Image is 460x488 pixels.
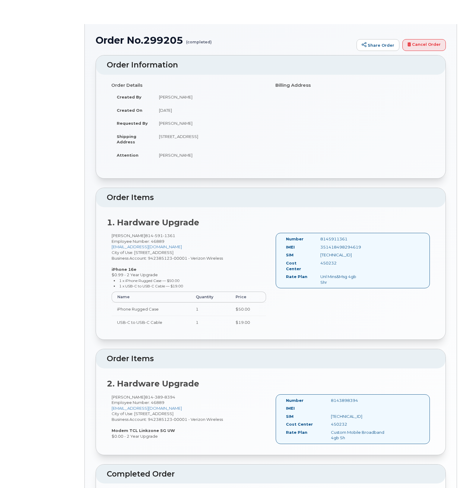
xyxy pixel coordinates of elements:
[112,406,182,411] a: [EMAIL_ADDRESS][DOMAIN_NAME]
[112,292,190,302] th: Name
[119,278,179,283] small: 1 x iPhone Rugged Case — $50.00
[112,267,136,272] strong: iPhone 16e
[326,430,389,441] div: Custom Mobile Broadband 4gb Sh
[286,421,313,427] label: Cost Center
[316,244,364,250] div: 351418498294619
[117,108,142,113] strong: Created On
[402,39,446,51] a: Cancel Order
[357,39,399,51] a: Share Order
[163,395,175,399] span: 8394
[286,430,307,435] label: Rate Plan
[186,35,212,44] small: (completed)
[275,83,430,88] h4: Billing Address
[107,233,271,334] div: [PERSON_NAME] City of Use: [STREET_ADDRESS] Business Account: 942385123-00001 - Verizon Wireless ...
[154,149,266,162] td: [PERSON_NAME]
[111,83,266,88] h4: Order Details
[112,316,190,329] td: USB-C to USB-C Cable
[112,400,164,405] span: Employee Number: 46889
[145,233,175,238] span: 814
[316,260,364,266] div: 450232
[326,421,389,427] div: 450232
[107,193,435,202] h2: Order Items
[326,398,389,403] div: 8143898394
[230,302,266,316] td: $50.00
[286,252,293,258] label: SIM
[286,414,293,419] label: SIM
[107,217,199,227] strong: 1. Hardware Upgrade
[117,121,148,126] strong: Requested By
[153,395,163,399] span: 389
[190,316,230,329] td: 1
[96,35,354,45] h1: Order No.299205
[230,316,266,329] td: $19.00
[326,414,389,419] div: [TECHNICAL_ID]
[230,292,266,302] th: Price
[316,252,364,258] div: [TECHNICAL_ID]
[286,405,295,411] label: IMEI
[112,428,175,433] strong: Modem TCL Linkzone 5G UW
[117,134,136,145] strong: Shipping Address
[117,95,141,99] strong: Created By
[154,117,266,130] td: [PERSON_NAME]
[163,233,175,238] span: 1361
[107,61,435,69] h2: Order Information
[112,239,164,244] span: Employee Number: 46889
[153,233,163,238] span: 591
[117,153,138,158] strong: Attention
[190,292,230,302] th: Quantity
[119,284,183,288] small: 1 x USB-C to USB-C Cable — $19.00
[316,236,364,242] div: 8145911361
[107,355,435,363] h2: Order Items
[286,260,312,271] label: Cost Center
[286,236,303,242] label: Number
[112,244,182,249] a: [EMAIL_ADDRESS][DOMAIN_NAME]
[190,302,230,316] td: 1
[154,130,266,149] td: [STREET_ADDRESS]
[286,398,303,403] label: Number
[316,274,364,285] div: Unl Mins&Msg 4gb Shr
[286,274,307,280] label: Rate Plan
[107,394,271,439] div: [PERSON_NAME] City of Use: [STREET_ADDRESS] Business Account: 942385123-00001 - Verizon Wireless ...
[107,470,435,478] h2: Completed Order
[107,379,199,389] strong: 2. Hardware Upgrade
[154,104,266,117] td: [DATE]
[145,395,175,399] span: 814
[112,302,190,316] td: iPhone Rugged Case
[286,244,295,250] label: IMEI
[154,90,266,104] td: [PERSON_NAME]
